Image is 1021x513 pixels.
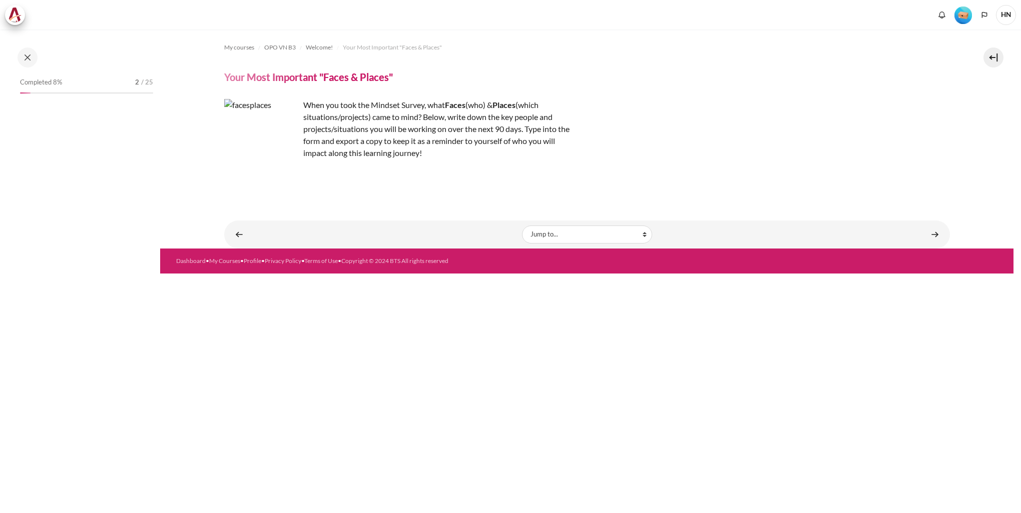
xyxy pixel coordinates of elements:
a: My courses [224,41,254,53]
div: Show notification window with no new notifications [934,7,949,22]
a: Your Buddy Group! ► [925,224,945,244]
a: Level #1 [950,5,976,24]
span: 2 [135,77,139,87]
span: HN [996,5,1016,25]
a: ◄ Join the Sharing Community [229,224,249,244]
strong: F [445,100,449,109]
div: • • • • • [176,256,635,265]
span: Your Most Important "Faces & Places" [343,43,442,52]
a: Dashboard [176,257,206,264]
h4: Your Most Important "Faces & Places" [224,70,393,83]
span: OPO VN B3 [264,43,296,52]
a: User menu [996,5,1016,25]
span: / 25 [141,77,153,87]
div: 8% [20,92,31,93]
iframe: Your Most Important "Faces & Places" [224,190,950,190]
p: When you took the Mindset Survey, what (who) & (which situations/projects) came to mind? Below, w... [224,99,575,159]
a: Welcome! [306,41,333,53]
img: facesplaces [224,99,299,173]
nav: Navigation bar [224,39,950,55]
strong: aces [449,100,465,109]
a: Copyright © 2024 BTS All rights reserved [341,257,448,264]
span: Completed 8% [20,77,62,87]
strong: Places [492,100,516,109]
a: Terms of Use [304,257,338,264]
a: Profile [244,257,261,264]
a: Architeck Architeck [5,5,30,25]
a: Privacy Policy [265,257,301,264]
a: My Courses [209,257,240,264]
a: OPO VN B3 [264,41,296,53]
div: Level #1 [954,5,972,24]
img: Level #1 [954,6,972,24]
a: Your Most Important "Faces & Places" [343,41,442,53]
section: Content [160,29,1013,248]
img: Architeck [8,7,22,22]
span: Welcome! [306,43,333,52]
button: Languages [977,7,992,22]
span: My courses [224,43,254,52]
